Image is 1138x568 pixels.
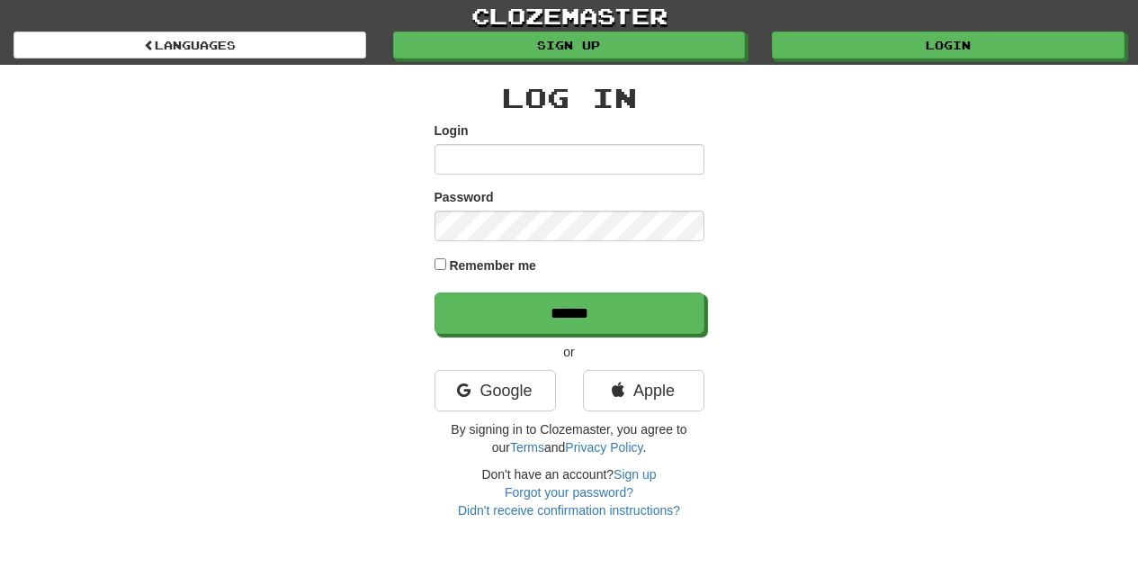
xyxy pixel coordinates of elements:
[393,32,746,59] a: Sign up
[435,343,704,361] p: or
[449,257,536,275] label: Remember me
[458,503,680,518] a: Didn't receive confirmation instructions?
[772,32,1125,59] a: Login
[583,370,704,411] a: Apple
[13,32,366,59] a: Languages
[505,485,633,500] a: Forgot your password?
[435,370,556,411] a: Google
[614,467,656,482] a: Sign up
[435,83,704,113] h2: Log In
[435,122,469,140] label: Login
[435,188,494,206] label: Password
[435,465,704,519] div: Don't have an account?
[565,440,642,455] a: Privacy Policy
[510,440,544,455] a: Terms
[435,420,704,456] p: By signing in to Clozemaster, you agree to our and .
